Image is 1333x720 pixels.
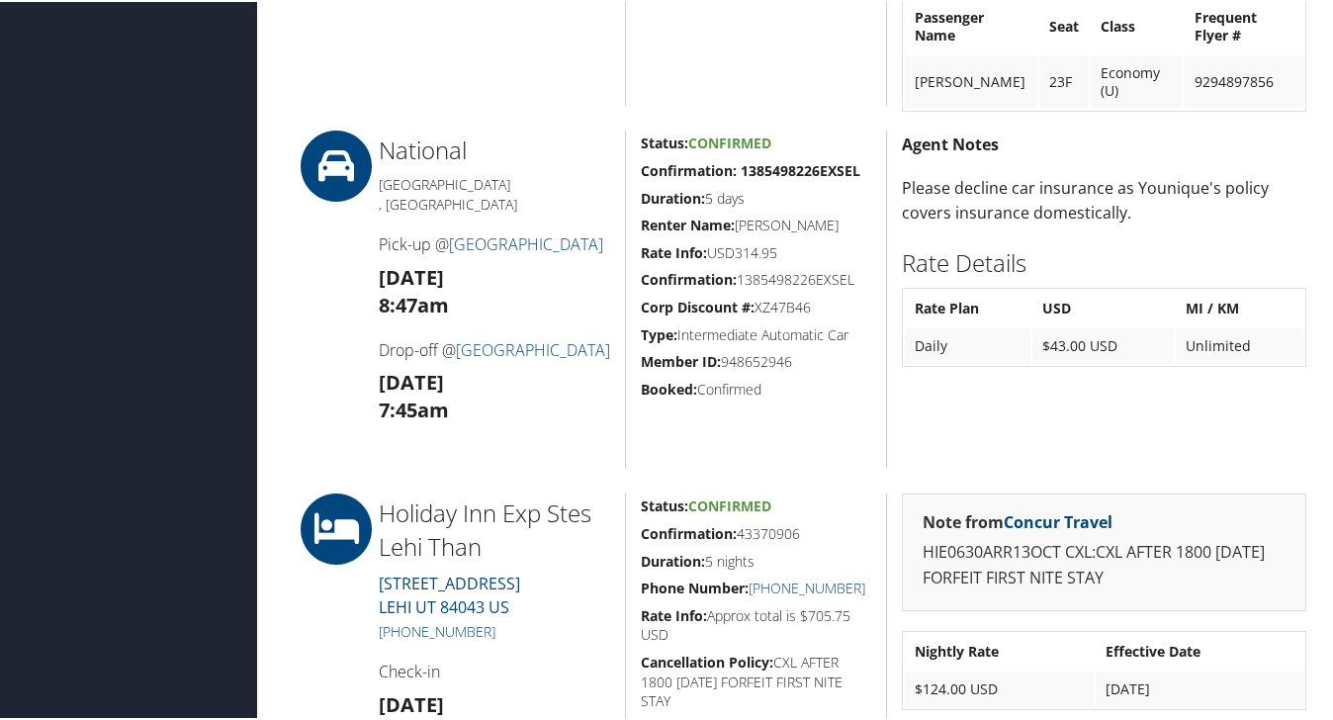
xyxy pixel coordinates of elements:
h5: Intermediate Automatic Car [641,323,871,343]
strong: Rate Info: [641,241,707,260]
strong: Renter Name: [641,214,735,232]
h2: National [379,132,610,165]
strong: Corp Discount #: [641,296,755,315]
strong: Type: [641,323,677,342]
strong: [DATE] [379,262,444,289]
h5: Approx total is $705.75 USD [641,604,871,643]
strong: Cancellation Policy: [641,651,773,670]
p: Please decline car insurance as Younique's policy covers insurance domestically. [902,174,1306,225]
th: Rate Plan [905,289,1030,324]
h5: [GEOGRAPHIC_DATA] , [GEOGRAPHIC_DATA] [379,173,610,212]
strong: Duration: [641,550,705,569]
strong: Note from [923,509,1112,531]
td: Unlimited [1176,326,1303,362]
strong: [DATE] [379,689,444,716]
h4: Check-in [379,659,610,680]
th: MI / KM [1176,289,1303,324]
strong: Status: [641,495,688,513]
h5: Confirmed [641,378,871,398]
h5: 43370906 [641,522,871,542]
strong: Duration: [641,187,705,206]
h2: Rate Details [902,244,1306,278]
strong: Agent Notes [902,132,999,153]
a: Concur Travel [1004,509,1112,531]
strong: Booked: [641,378,697,397]
strong: 8:47am [379,290,449,316]
strong: Phone Number: [641,577,749,595]
h4: Drop-off @ [379,337,610,359]
th: USD [1032,289,1174,324]
th: Effective Date [1096,632,1303,668]
p: HIE0630ARR13OCT CXL:CXL AFTER 1800 [DATE] FORFEIT FIRST NITE STAY [923,538,1286,588]
h5: XZ47B46 [641,296,871,315]
strong: Confirmation: [641,268,737,287]
h5: 5 nights [641,550,871,570]
a: [STREET_ADDRESS]LEHI UT 84043 US [379,571,520,616]
span: Confirmed [688,132,771,150]
span: Confirmed [688,495,771,513]
a: [GEOGRAPHIC_DATA] [449,231,603,253]
h4: Pick-up @ [379,231,610,253]
strong: Member ID: [641,350,721,369]
td: Economy (U) [1091,53,1183,107]
h5: CXL AFTER 1800 [DATE] FORFEIT FIRST NITE STAY [641,651,871,709]
h5: 5 days [641,187,871,207]
strong: 7:45am [379,395,449,421]
strong: Confirmation: [641,522,737,541]
h5: 948652946 [641,350,871,370]
td: 9294897856 [1185,53,1303,107]
strong: Confirmation: 1385498226EXSEL [641,159,860,178]
a: [PHONE_NUMBER] [379,620,495,639]
th: Nightly Rate [905,632,1094,668]
a: [PHONE_NUMBER] [749,577,865,595]
strong: Rate Info: [641,604,707,623]
h5: [PERSON_NAME] [641,214,871,233]
td: [PERSON_NAME] [905,53,1037,107]
h5: 1385498226EXSEL [641,268,871,288]
strong: Status: [641,132,688,150]
h5: USD314.95 [641,241,871,261]
td: $124.00 USD [905,670,1094,705]
h2: Holiday Inn Exp Stes Lehi Than [379,495,610,561]
a: [GEOGRAPHIC_DATA] [456,337,610,359]
strong: [DATE] [379,367,444,394]
td: $43.00 USD [1032,326,1174,362]
td: Daily [905,326,1030,362]
td: [DATE] [1096,670,1303,705]
td: 23F [1039,53,1089,107]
